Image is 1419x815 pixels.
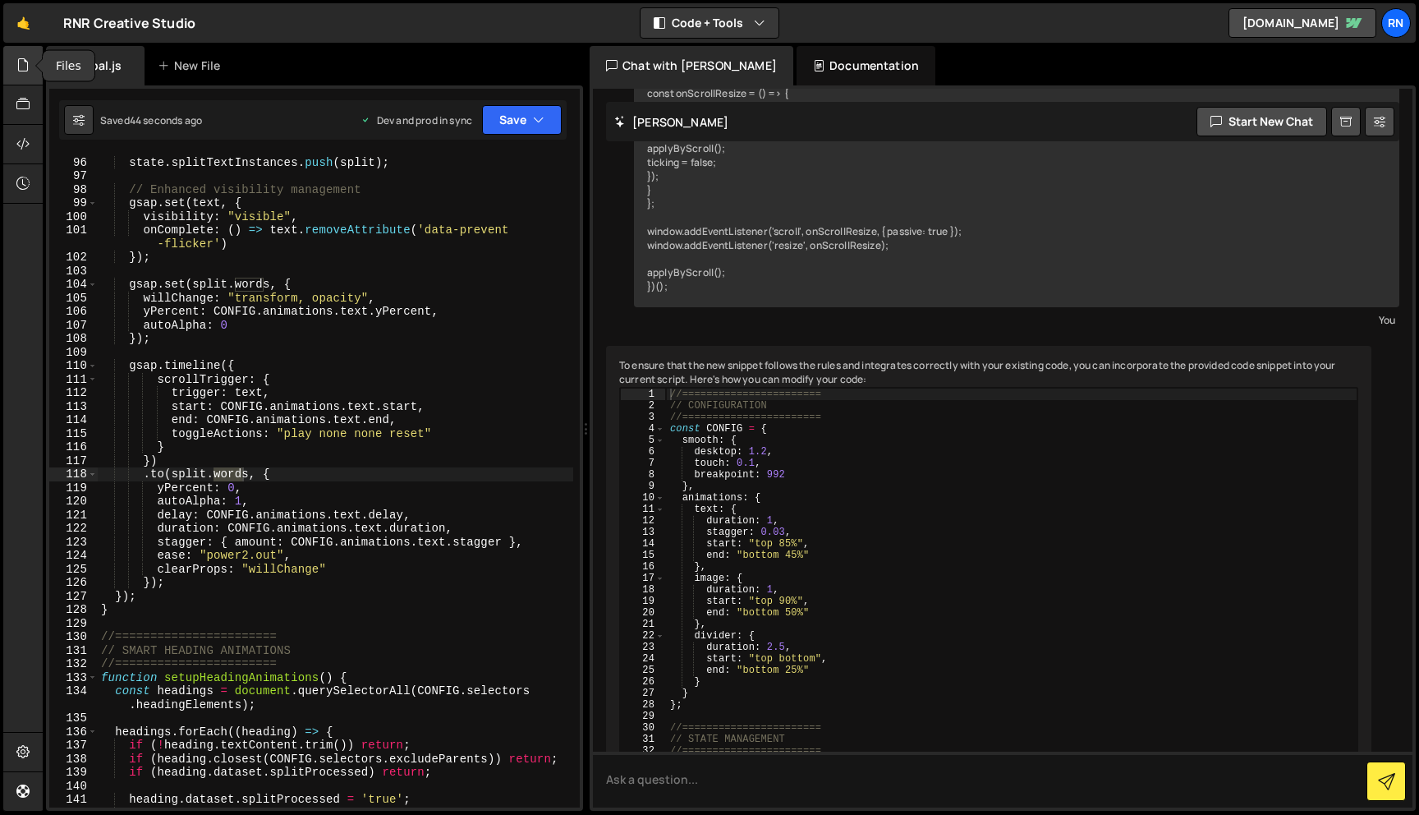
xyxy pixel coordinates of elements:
[621,423,665,435] div: 4
[49,210,98,224] div: 100
[482,105,562,135] button: Save
[49,766,98,780] div: 139
[621,630,665,642] div: 22
[49,563,98,577] div: 125
[49,346,98,360] div: 109
[49,711,98,725] div: 135
[49,278,98,292] div: 104
[621,745,665,757] div: 32
[621,688,665,699] div: 27
[621,596,665,607] div: 19
[614,114,728,130] h2: [PERSON_NAME]
[621,573,665,584] div: 17
[49,549,98,563] div: 124
[1196,107,1327,136] button: Start new chat
[49,169,98,183] div: 97
[49,373,98,387] div: 111
[49,753,98,767] div: 138
[621,722,665,734] div: 30
[49,684,98,711] div: 134
[49,440,98,454] div: 116
[621,584,665,596] div: 18
[49,536,98,550] div: 123
[43,51,94,81] div: Files
[49,183,98,197] div: 98
[621,607,665,619] div: 20
[590,46,793,85] div: Chat with [PERSON_NAME]
[1228,8,1376,38] a: [DOMAIN_NAME]
[49,454,98,468] div: 117
[621,665,665,676] div: 25
[130,113,202,127] div: 44 seconds ago
[49,305,98,319] div: 106
[621,653,665,665] div: 24
[621,561,665,573] div: 16
[638,311,1395,329] div: You
[641,8,778,38] button: Code + Tools
[49,576,98,590] div: 126
[49,413,98,427] div: 114
[621,389,665,400] div: 1
[49,467,98,481] div: 118
[621,481,665,492] div: 9
[49,509,98,523] div: 121
[621,676,665,688] div: 26
[621,446,665,458] div: 6
[621,734,665,745] div: 31
[621,400,665,412] div: 2
[621,515,665,527] div: 12
[621,642,665,653] div: 23
[49,223,98,251] div: 101
[621,435,665,446] div: 5
[49,630,98,644] div: 130
[49,359,98,373] div: 110
[1381,8,1411,38] a: RN
[621,619,665,630] div: 21
[49,319,98,333] div: 107
[49,522,98,536] div: 122
[49,265,98,279] div: 103
[621,527,665,538] div: 13
[621,492,665,504] div: 10
[49,386,98,400] div: 112
[49,196,98,210] div: 99
[158,58,227,74] div: New File
[621,550,665,561] div: 15
[49,400,98,414] div: 113
[49,793,98,807] div: 141
[621,699,665,711] div: 28
[621,711,665,722] div: 29
[49,427,98,441] div: 115
[3,3,44,43] a: 🤙
[621,412,665,423] div: 3
[49,657,98,671] div: 132
[360,113,472,127] div: Dev and prod in sync
[621,469,665,481] div: 8
[49,725,98,739] div: 136
[49,156,98,170] div: 96
[49,481,98,495] div: 119
[63,13,195,33] div: RNR Creative Studio
[49,617,98,631] div: 129
[797,46,935,85] div: Documentation
[49,590,98,604] div: 127
[49,780,98,794] div: 140
[100,113,202,127] div: Saved
[49,739,98,753] div: 137
[49,292,98,306] div: 105
[49,251,98,265] div: 102
[72,58,122,74] div: global.js
[621,504,665,515] div: 11
[49,332,98,346] div: 108
[49,671,98,685] div: 133
[621,538,665,550] div: 14
[49,603,98,617] div: 128
[621,458,665,469] div: 7
[49,495,98,509] div: 120
[49,644,98,658] div: 131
